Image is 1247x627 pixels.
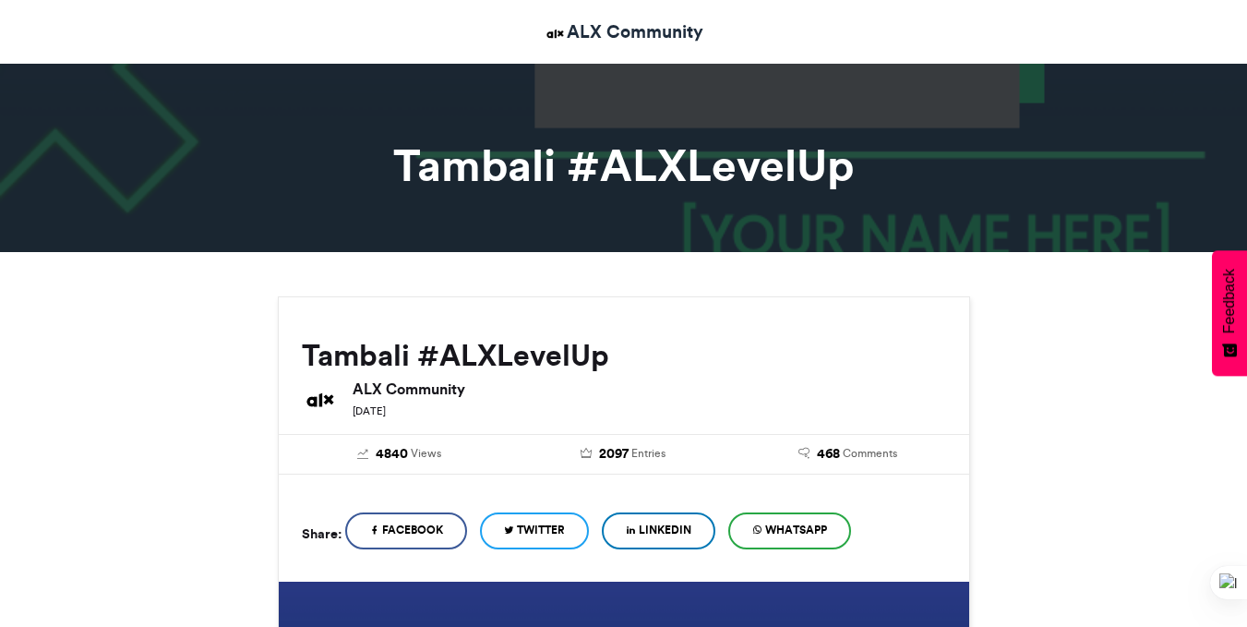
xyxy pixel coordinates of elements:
span: Comments [843,445,897,462]
span: 468 [817,444,840,464]
span: Feedback [1221,269,1238,333]
a: 2097 Entries [525,444,722,464]
span: Facebook [382,522,443,538]
span: Views [411,445,441,462]
span: 4840 [376,444,408,464]
span: 2097 [599,444,629,464]
h2: Tambali #ALXLevelUp [302,339,946,372]
span: Entries [631,445,665,462]
h1: Tambali #ALXLevelUp [112,143,1136,187]
span: LinkedIn [639,522,691,538]
h6: ALX Community [353,381,946,396]
a: Facebook [345,512,467,549]
span: WhatsApp [765,522,827,538]
a: 468 Comments [749,444,946,464]
a: ALX Community [544,18,703,45]
a: LinkedIn [602,512,715,549]
h5: Share: [302,522,342,546]
img: ALX Community [302,381,339,418]
span: Twitter [517,522,565,538]
small: [DATE] [353,404,386,417]
a: Twitter [480,512,589,549]
a: WhatsApp [728,512,851,549]
a: 4840 Views [302,444,498,464]
img: ALX Community [544,22,567,45]
button: Feedback - Show survey [1212,250,1247,376]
